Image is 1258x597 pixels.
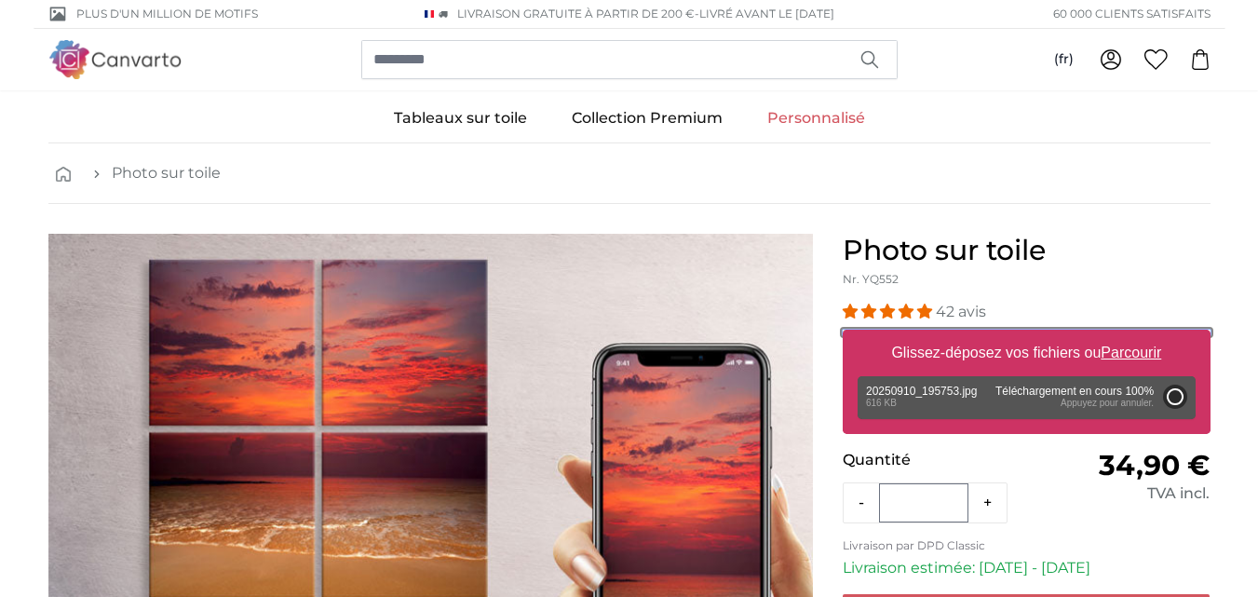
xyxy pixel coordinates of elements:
[843,557,1211,579] p: Livraison estimée: [DATE] - [DATE]
[884,334,1169,372] label: Glissez-déposez vos fichiers ou
[457,7,695,20] span: Livraison GRATUITE à partir de 200 €
[1053,6,1211,22] span: 60 000 clients satisfaits
[1039,43,1089,76] button: (fr)
[425,10,434,18] img: France
[843,449,1026,471] p: Quantité
[699,7,834,20] span: Livré avant le [DATE]
[1101,345,1161,360] u: Parcourir
[968,484,1007,522] button: +
[843,234,1211,267] h1: Photo sur toile
[1099,448,1210,482] span: 34,90 €
[843,303,936,320] span: 4.98 stars
[843,272,899,286] span: Nr. YQ552
[745,94,887,142] a: Personnalisé
[48,40,183,78] img: Canvarto
[1026,482,1210,505] div: TVA incl.
[936,303,986,320] span: 42 avis
[372,94,549,142] a: Tableaux sur toile
[843,538,1211,553] p: Livraison par DPD Classic
[549,94,745,142] a: Collection Premium
[76,6,258,22] span: Plus d'un million de motifs
[695,7,834,20] span: -
[844,484,879,522] button: -
[48,143,1211,204] nav: breadcrumbs
[112,162,221,184] a: Photo sur toile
